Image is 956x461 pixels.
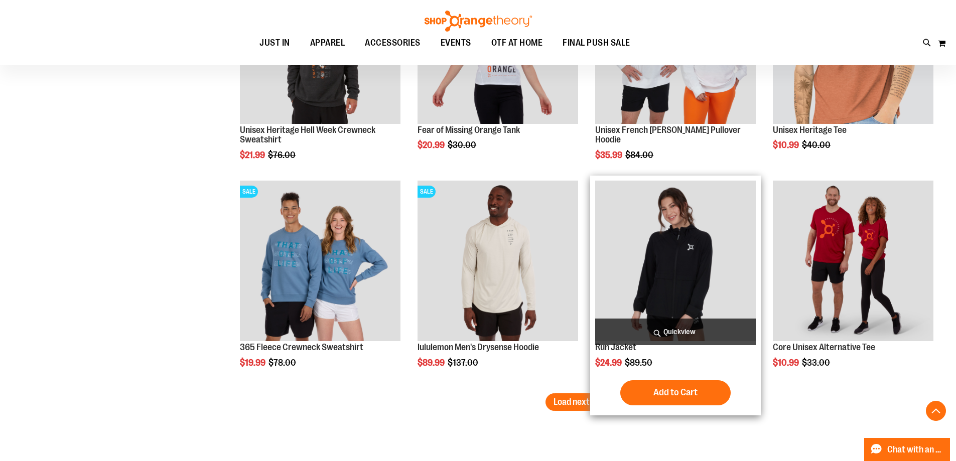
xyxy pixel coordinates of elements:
[595,150,624,160] span: $35.99
[240,181,400,341] img: 365 Fleece Crewneck Sweatshirt
[240,342,363,352] a: 365 Fleece Crewneck Sweatshirt
[553,32,640,54] a: FINAL PUSH SALE
[240,186,258,198] span: SALE
[355,32,431,55] a: ACCESSORIES
[773,125,847,135] a: Unisex Heritage Tee
[448,358,480,368] span: $137.00
[773,181,933,343] a: Product image for Core Unisex Alternative Tee
[595,342,636,352] a: Run Jacket
[300,32,355,55] a: APPAREL
[887,445,944,454] span: Chat with an Expert
[240,358,267,368] span: $19.99
[431,32,481,55] a: EVENTS
[441,32,471,54] span: EVENTS
[365,32,421,54] span: ACCESSORIES
[545,393,620,411] button: Load next items
[240,181,400,343] a: 365 Fleece Crewneck SweatshirtSALE
[595,181,756,343] a: Product image for Run Jacket
[418,125,520,135] a: Fear of Missing Orange Tank
[773,140,800,150] span: $10.99
[625,150,655,160] span: $84.00
[268,358,298,368] span: $78.00
[653,387,698,398] span: Add to Cart
[418,342,539,352] a: lululemon Men's Drysense Hoodie
[268,150,297,160] span: $76.00
[418,181,578,341] img: Product image for lululemon Mens Drysense Hoodie Bone
[595,358,623,368] span: $24.99
[595,319,756,345] a: Quickview
[481,32,553,55] a: OTF AT HOME
[554,397,612,407] span: Load next items
[235,176,405,393] div: product
[249,32,300,55] a: JUST IN
[310,32,345,54] span: APPAREL
[413,176,583,393] div: product
[620,380,731,405] button: Add to Cart
[802,358,832,368] span: $33.00
[563,32,630,54] span: FINAL PUSH SALE
[595,181,756,341] img: Product image for Run Jacket
[802,140,832,150] span: $40.00
[926,401,946,421] button: Back To Top
[418,186,436,198] span: SALE
[240,125,375,145] a: Unisex Heritage Hell Week Crewneck Sweatshirt
[418,181,578,343] a: Product image for lululemon Mens Drysense Hoodie BoneSALE
[773,181,933,341] img: Product image for Core Unisex Alternative Tee
[773,342,875,352] a: Core Unisex Alternative Tee
[625,358,654,368] span: $89.50
[864,438,950,461] button: Chat with an Expert
[448,140,478,150] span: $30.00
[418,358,446,368] span: $89.99
[240,150,266,160] span: $21.99
[773,358,800,368] span: $10.99
[491,32,543,54] span: OTF AT HOME
[595,125,741,145] a: Unisex French [PERSON_NAME] Pullover Hoodie
[423,11,533,32] img: Shop Orangetheory
[418,140,446,150] span: $20.99
[590,176,761,415] div: product
[768,176,938,393] div: product
[259,32,290,54] span: JUST IN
